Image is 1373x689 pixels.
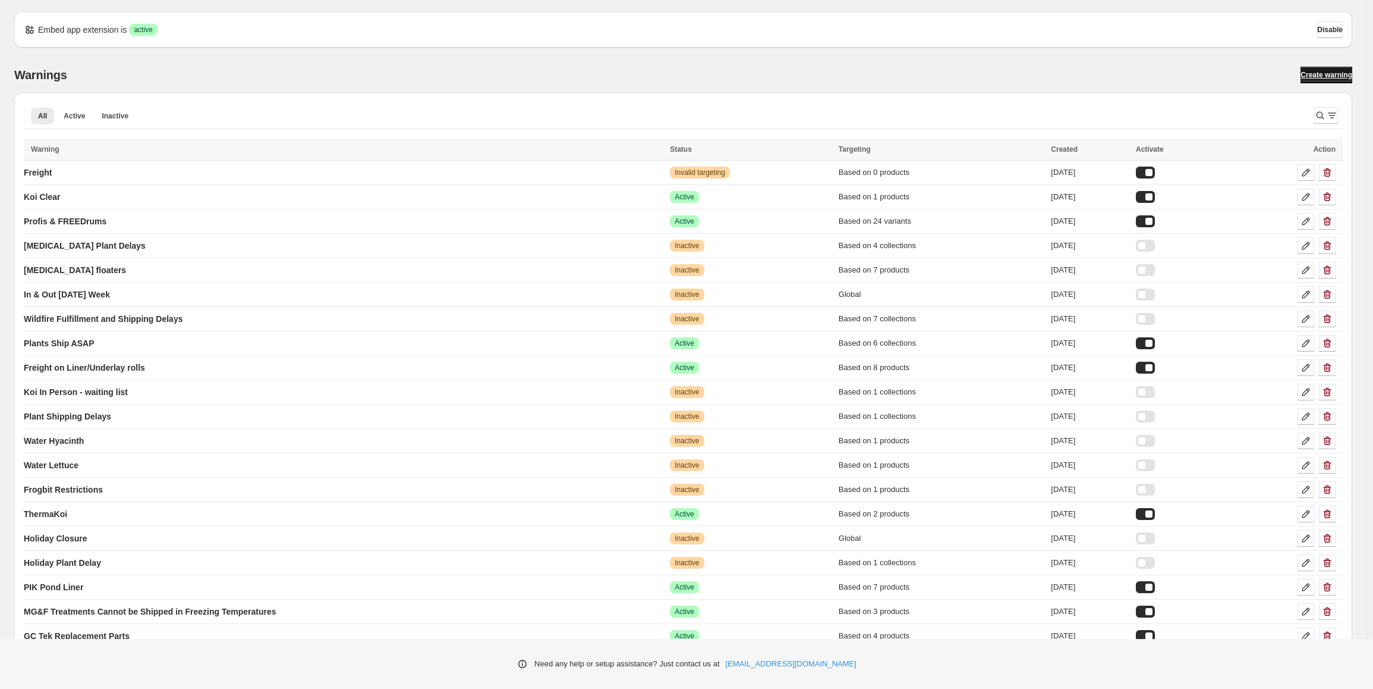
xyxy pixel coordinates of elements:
div: [DATE] [1051,240,1129,252]
div: Based on 1 products [839,191,1044,203]
p: Plants Ship ASAP [24,337,95,349]
button: Search and filter results [1314,107,1338,124]
div: Based on 1 products [839,435,1044,447]
a: [MEDICAL_DATA] floaters [24,261,126,280]
p: Water Lettuce [24,459,78,471]
span: Created [1051,145,1078,154]
span: Inactive [675,485,699,494]
span: Status [670,145,692,154]
span: Inactive [675,265,699,275]
p: Profis & FREEDrums [24,215,106,227]
div: Based on 1 products [839,459,1044,471]
div: [DATE] [1051,411,1129,422]
p: Wildfire Fulfillment and Shipping Delays [24,313,182,325]
span: Active [675,582,694,592]
span: Invalid targeting [675,168,725,177]
span: Active [64,111,85,121]
span: Inactive [675,290,699,299]
div: Based on 24 variants [839,215,1044,227]
div: Global [839,533,1044,544]
span: Active [675,607,694,616]
a: Water Lettuce [24,456,78,475]
a: In & Out [DATE] Week [24,285,110,304]
div: Based on 1 products [839,484,1044,496]
p: Koi Clear [24,191,60,203]
a: Water Hyacinth [24,431,84,450]
a: [MEDICAL_DATA] Plant Delays [24,236,146,255]
a: Profis & FREEDrums [24,212,106,231]
div: [DATE] [1051,337,1129,349]
div: [DATE] [1051,435,1129,447]
div: [DATE] [1051,557,1129,569]
span: Activate [1136,145,1164,154]
span: Targeting [839,145,871,154]
p: GC Tek Replacement Parts [24,630,130,642]
div: Based on 7 products [839,264,1044,276]
button: Disable [1317,21,1343,38]
div: [DATE] [1051,508,1129,520]
span: Create warning [1300,70,1352,80]
a: Holiday Closure [24,529,87,548]
p: [MEDICAL_DATA] floaters [24,264,126,276]
span: All [38,111,47,121]
div: Based on 7 collections [839,313,1044,325]
a: [EMAIL_ADDRESS][DOMAIN_NAME] [726,658,856,670]
div: Based on 4 collections [839,240,1044,252]
p: Holiday Closure [24,533,87,544]
a: Frogbit Restrictions [24,480,103,499]
div: Based on 2 products [839,508,1044,520]
span: Inactive [675,241,699,250]
span: active [134,25,152,35]
div: Based on 1 collections [839,557,1044,569]
span: Active [675,363,694,372]
span: Inactive [675,558,699,568]
span: Inactive [675,461,699,470]
div: Based on 6 collections [839,337,1044,349]
div: [DATE] [1051,606,1129,618]
p: Embed app extension is [38,24,127,36]
a: Koi In Person - waiting list [24,383,128,402]
span: Inactive [675,534,699,543]
h2: Warnings [14,68,67,82]
p: Frogbit Restrictions [24,484,103,496]
div: [DATE] [1051,215,1129,227]
p: MG&F Treatments Cannot be Shipped in Freezing Temperatures [24,606,276,618]
a: Wildfire Fulfillment and Shipping Delays [24,309,182,328]
div: [DATE] [1051,313,1129,325]
a: Plants Ship ASAP [24,334,95,353]
span: Warning [31,145,59,154]
span: Disable [1317,25,1343,35]
a: MG&F Treatments Cannot be Shipped in Freezing Temperatures [24,602,276,621]
a: Holiday Plant Delay [24,553,101,572]
div: Global [839,289,1044,300]
p: ThermaKoi [24,508,67,520]
div: [DATE] [1051,167,1129,178]
a: Koi Clear [24,187,60,206]
span: Active [675,217,694,226]
div: [DATE] [1051,362,1129,374]
div: Based on 7 products [839,581,1044,593]
div: [DATE] [1051,386,1129,398]
p: Koi In Person - waiting list [24,386,128,398]
div: [DATE] [1051,289,1129,300]
p: Plant Shipping Delays [24,411,111,422]
span: Active [675,339,694,348]
p: In & Out [DATE] Week [24,289,110,300]
div: [DATE] [1051,484,1129,496]
div: Based on 0 products [839,167,1044,178]
p: Freight on Liner/Underlay rolls [24,362,145,374]
span: Inactive [675,412,699,421]
div: [DATE] [1051,630,1129,642]
a: Freight [24,163,52,182]
div: [DATE] [1051,264,1129,276]
p: Water Hyacinth [24,435,84,447]
span: Inactive [675,387,699,397]
div: Based on 1 collections [839,411,1044,422]
span: Active [675,192,694,202]
span: Inactive [675,314,699,324]
a: Freight on Liner/Underlay rolls [24,358,145,377]
p: PIK Pond Liner [24,581,83,593]
a: ThermaKoi [24,505,67,524]
a: Create warning [1300,67,1352,83]
span: Inactive [102,111,128,121]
